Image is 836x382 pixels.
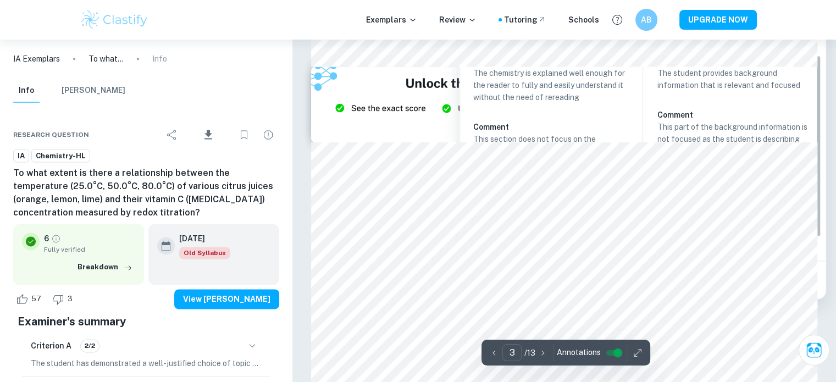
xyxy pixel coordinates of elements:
[657,109,812,121] h6: Comment
[80,9,150,31] img: Clastify logo
[556,347,600,358] span: Annotations
[44,232,49,245] p: 6
[568,14,599,26] a: Schools
[185,120,231,149] div: Download
[473,133,628,230] p: This section does not focus on the chemistry behind the reaction but rather describes procedural ...
[311,67,818,142] img: Ad
[640,14,652,26] h6: AB
[31,357,262,369] p: The student has demonstrated a well-justified choice of topic and research question by highlighti...
[31,149,90,163] a: Chemistry-HL
[13,79,40,103] button: Info
[51,234,61,243] a: Grade fully verified
[152,53,167,65] p: Info
[524,347,535,359] p: / 13
[179,232,222,245] h6: [DATE]
[13,290,47,308] div: Like
[608,10,627,29] button: Help and Feedback
[179,247,230,259] span: Old Syllabus
[32,151,90,162] span: Chemistry-HL
[657,121,812,254] p: This part of the background information is not focused as the student is describing the procedure...
[657,67,812,91] p: The student provides background information that is relevant and focused
[174,289,279,309] button: View [PERSON_NAME]
[75,259,135,275] button: Breakdown
[504,14,546,26] a: Tutoring
[179,247,230,259] div: Starting from the May 2025 session, the Chemistry IA requirements have changed. It's OK to refer ...
[13,149,29,163] a: IA
[62,79,125,103] button: [PERSON_NAME]
[366,14,417,26] p: Exemplars
[18,313,275,330] h5: Examiner's summary
[799,335,829,366] button: Ask Clai
[14,151,29,162] span: IA
[88,53,124,65] p: To what extent is there a relationship between the temperature (25.0°C, 50.0°C, 80.0°C) of variou...
[13,167,279,219] h6: To what extent is there a relationship between the temperature (25.0°C, 50.0°C, 80.0°C) of variou...
[679,10,757,30] button: UPGRADE NOW
[13,130,89,140] span: Research question
[233,124,255,146] div: Bookmark
[161,124,183,146] div: Share
[49,290,79,308] div: Dislike
[81,341,99,351] span: 2/2
[44,245,135,254] span: Fully verified
[473,67,628,103] p: The chemistry is explained well enough for the reader to fully and easily understand it without t...
[257,124,279,146] div: Report issue
[13,53,60,65] a: IA Exemplars
[473,121,628,133] h6: Comment
[25,294,47,305] span: 57
[635,9,657,31] button: AB
[439,14,477,26] p: Review
[62,294,79,305] span: 3
[31,340,71,352] h6: Criterion A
